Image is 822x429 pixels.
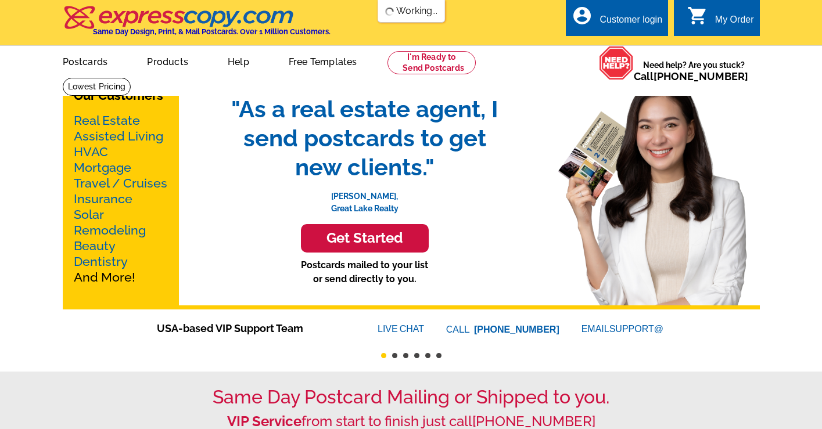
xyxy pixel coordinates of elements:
[634,70,748,82] span: Call
[385,7,394,16] img: loading...
[209,47,268,74] a: Help
[599,46,634,80] img: help
[74,160,131,175] a: Mortgage
[634,59,754,82] span: Need help? Are you stuck?
[715,15,754,31] div: My Order
[270,47,376,74] a: Free Templates
[74,239,116,253] a: Beauty
[74,207,104,222] a: Solar
[474,325,559,334] a: [PHONE_NUMBER]
[74,192,132,206] a: Insurance
[572,13,662,27] a: account_circle Customer login
[128,47,207,74] a: Products
[687,13,754,27] a: shopping_cart My Order
[44,47,127,74] a: Postcards
[74,223,146,237] a: Remodeling
[63,14,331,36] a: Same Day Design, Print, & Mail Postcards. Over 1 Million Customers.
[74,176,167,190] a: Travel / Cruises
[93,27,331,36] h4: Same Day Design, Print, & Mail Postcards. Over 1 Million Customers.
[381,353,386,358] button: 1 of 6
[378,322,400,336] font: LIVE
[74,113,168,285] p: And More!
[74,145,108,159] a: HVAC
[572,5,593,26] i: account_circle
[220,224,510,253] a: Get Started
[220,182,510,215] p: [PERSON_NAME], Great Lake Realty
[425,353,430,358] button: 5 of 6
[414,353,419,358] button: 4 of 6
[220,258,510,286] p: Postcards mailed to your list or send directly to you.
[446,323,471,337] font: CALL
[687,5,708,26] i: shopping_cart
[74,254,128,269] a: Dentistry
[392,353,397,358] button: 2 of 6
[581,324,665,334] a: EMAILSUPPORT@
[600,15,662,31] div: Customer login
[654,70,748,82] a: [PHONE_NUMBER]
[63,386,760,408] h1: Same Day Postcard Mailing or Shipped to you.
[403,353,408,358] button: 3 of 6
[220,95,510,182] span: "As a real estate agent, I send postcards to get new clients."
[436,353,441,358] button: 6 of 6
[74,113,140,128] a: Real Estate
[609,322,665,336] font: SUPPORT@
[74,129,163,143] a: Assisted Living
[315,230,414,247] h3: Get Started
[157,320,343,336] span: USA-based VIP Support Team
[378,324,424,334] a: LIVECHAT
